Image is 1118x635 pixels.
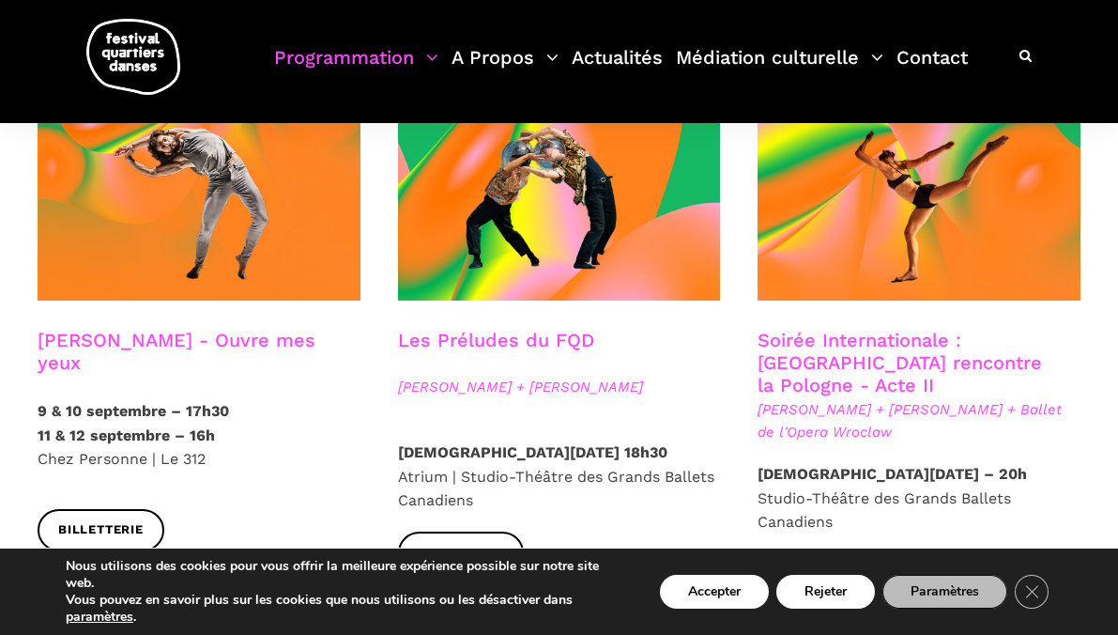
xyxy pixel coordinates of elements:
a: Programmation [274,41,438,97]
img: logo-fqd-med [86,19,180,95]
a: Contact [896,41,968,97]
span: [PERSON_NAME] + [PERSON_NAME] [398,376,721,398]
span: Billetterie [58,520,144,540]
a: Les Préludes du FQD [398,329,594,351]
a: Actualités [572,41,663,97]
span: Billetterie [419,543,504,563]
button: Accepter [660,575,769,609]
a: Billetterie [38,509,164,551]
a: Médiation culturelle [676,41,883,97]
strong: 9 & 10 septembre – 17h30 11 & 12 septembre – 16h [38,402,229,444]
strong: [DEMOGRAPHIC_DATA][DATE] – 20h [758,465,1027,483]
p: Studio-Théâtre des Grands Ballets Canadiens [758,462,1080,534]
a: A Propos [452,41,559,97]
button: Rejeter [776,575,875,609]
p: Nous utilisons des cookies pour vous offrir la meilleure expérience possible sur notre site web. [66,558,622,592]
p: Chez Personne | Le 312 [38,399,360,472]
strong: [DEMOGRAPHIC_DATA][DATE] 18h30 [398,443,667,461]
button: Close GDPR Cookie Banner [1015,575,1049,609]
button: Paramètres [882,575,1007,609]
p: Vous pouvez en savoir plus sur les cookies que nous utilisons ou les désactiver dans . [66,592,622,626]
a: Billetterie [398,532,525,574]
button: paramètres [66,609,133,626]
span: [PERSON_NAME] + [PERSON_NAME] + Ballet de l'Opera Wroclaw [758,398,1080,443]
h3: [PERSON_NAME] - Ouvre mes yeux [38,329,360,376]
a: Soirée Internationale : [GEOGRAPHIC_DATA] rencontre la Pologne - Acte II [758,329,1042,396]
p: Atrium | Studio-Théâtre des Grands Ballets Canadiens [398,441,721,513]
